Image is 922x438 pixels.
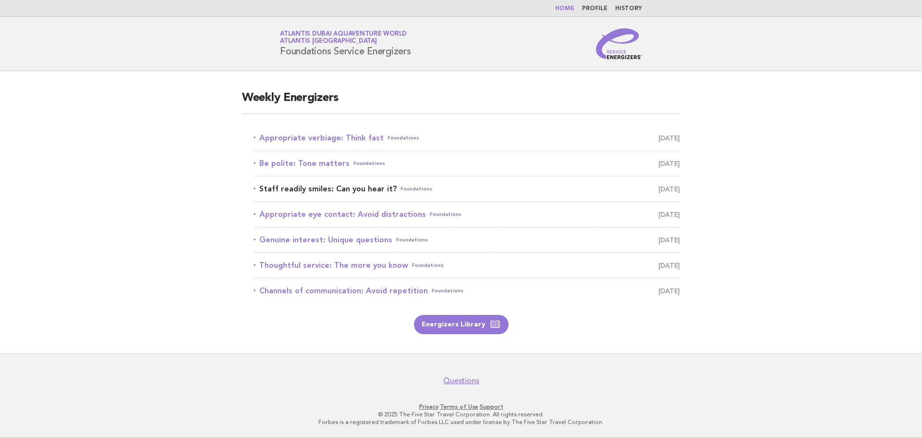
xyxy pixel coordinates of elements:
span: Foundations [388,131,419,145]
img: Service Energizers [596,28,642,59]
a: Be polite: Tone mattersFoundations [DATE] [254,157,680,170]
a: Energizers Library [414,315,509,334]
p: Forbes is a registered trademark of Forbes LLC used under license by The Five Star Travel Corpora... [167,418,755,426]
a: Thoughtful service: The more you knowFoundations [DATE] [254,259,680,272]
span: [DATE] [658,259,680,272]
a: Atlantis Dubai Aquaventure WorldAtlantis [GEOGRAPHIC_DATA] [280,31,407,44]
a: Profile [582,6,607,12]
span: Foundations [396,233,428,247]
a: Privacy [419,403,438,410]
a: History [615,6,642,12]
a: Genuine interest: Unique questionsFoundations [DATE] [254,233,680,247]
span: Foundations [400,182,432,196]
a: Questions [443,376,479,386]
span: Foundations [353,157,385,170]
span: [DATE] [658,131,680,145]
span: [DATE] [658,182,680,196]
span: Atlantis [GEOGRAPHIC_DATA] [280,38,377,45]
h1: Foundations Service Energizers [280,31,411,56]
span: Foundations [432,284,463,298]
a: Terms of Use [440,403,478,410]
span: [DATE] [658,233,680,247]
a: Channels of communication: Avoid repetitionFoundations [DATE] [254,284,680,298]
p: © 2025 The Five Star Travel Corporation. All rights reserved. [167,411,755,418]
a: Home [555,6,574,12]
p: · · [167,403,755,411]
a: Appropriate eye contact: Avoid distractionsFoundations [DATE] [254,208,680,221]
a: Support [480,403,503,410]
span: [DATE] [658,157,680,170]
span: Foundations [412,259,444,272]
h2: Weekly Energizers [242,90,680,114]
a: Appropriate verbiage: Think fastFoundations [DATE] [254,131,680,145]
span: [DATE] [658,208,680,221]
span: Foundations [430,208,461,221]
span: [DATE] [658,284,680,298]
a: Staff readily smiles: Can you hear it?Foundations [DATE] [254,182,680,196]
